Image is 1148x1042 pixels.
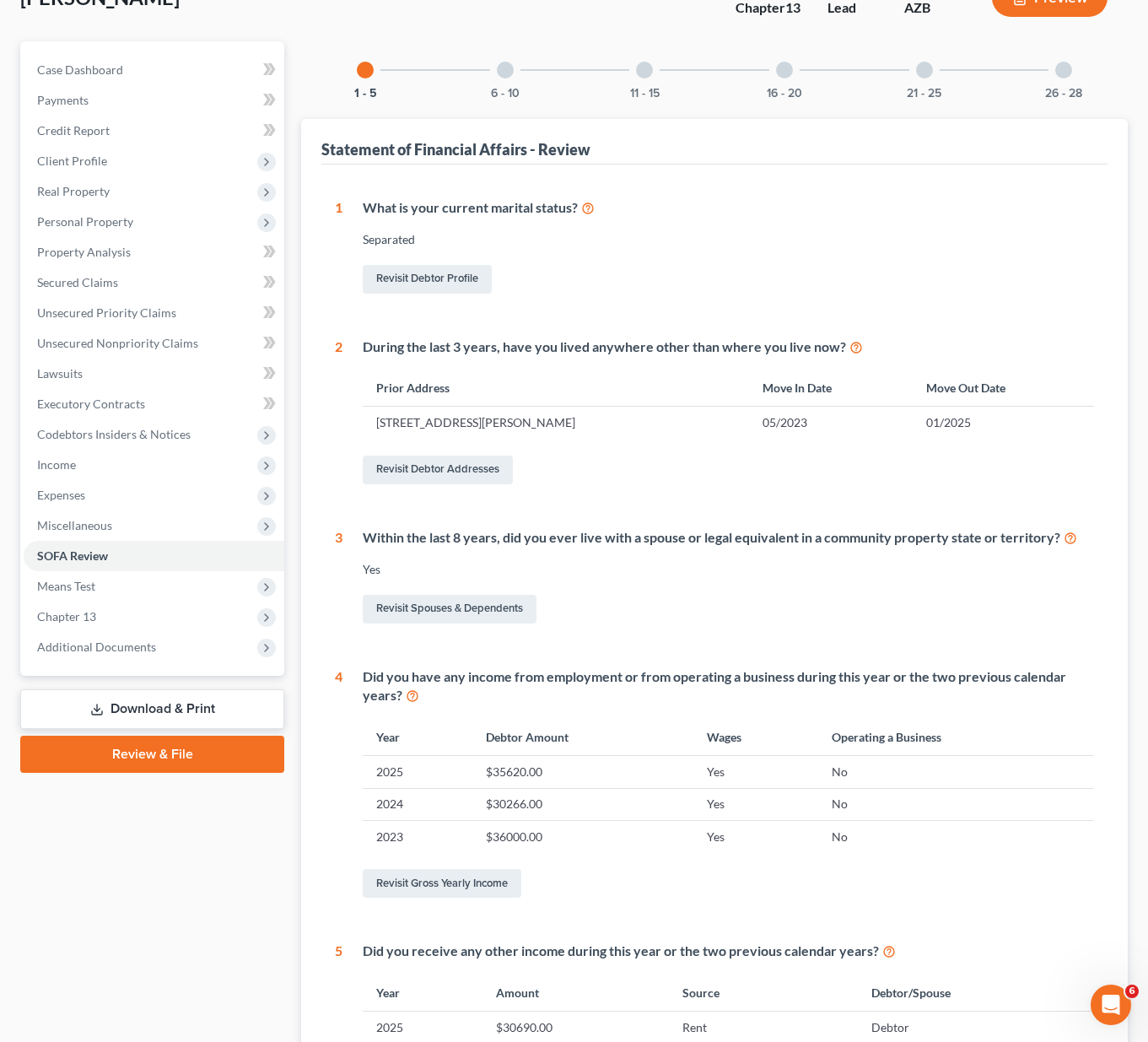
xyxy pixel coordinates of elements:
[363,719,472,755] th: Year
[335,667,342,902] div: 4
[693,820,817,852] td: Yes
[37,548,108,563] span: SOFA Review
[630,88,660,100] button: 11 - 15
[363,975,482,1011] th: Year
[818,756,1094,788] td: No
[1091,985,1131,1025] iframe: Intercom live chat
[335,198,342,297] div: 1
[749,370,914,406] th: Move In Date
[363,456,513,484] a: Revisit Debtor Addresses
[363,820,472,852] td: 2023
[37,214,133,229] span: Personal Property
[321,139,590,159] div: Statement of Financial Affairs - Review
[37,245,131,259] span: Property Analysis
[37,579,95,593] span: Means Test
[363,370,748,406] th: Prior Address
[24,116,284,146] a: Credit Report
[24,328,284,359] a: Unsecured Nonpriority Claims
[24,267,284,298] a: Secured Claims
[818,788,1094,820] td: No
[472,719,694,755] th: Debtor Amount
[37,123,110,138] span: Credit Report
[24,55,284,85] a: Case Dashboard
[472,788,694,820] td: $30266.00
[363,265,492,294] a: Revisit Debtor Profile
[363,595,536,624] a: Revisit Spouses & Dependents
[363,407,748,439] td: [STREET_ADDRESS][PERSON_NAME]
[363,198,1094,218] div: What is your current marital status?
[335,528,342,627] div: 3
[363,528,1094,548] div: Within the last 8 years, did you ever live with a spouse or legal equivalent in a community prope...
[363,337,1094,357] div: During the last 3 years, have you lived anywhere other than where you live now?
[818,820,1094,852] td: No
[767,88,802,100] button: 16 - 20
[37,640,156,654] span: Additional Documents
[37,366,83,381] span: Lawsuits
[37,305,176,320] span: Unsecured Priority Claims
[472,820,694,852] td: $36000.00
[335,337,342,488] div: 2
[37,609,96,624] span: Chapter 13
[693,719,817,755] th: Wages
[749,407,914,439] td: 05/2023
[363,788,472,820] td: 2024
[37,488,85,502] span: Expenses
[363,942,1094,961] div: Did you receive any other income during this year or the two previous calendar years?
[363,561,1094,578] div: Yes
[20,736,284,773] a: Review & File
[24,541,284,571] a: SOFA Review
[37,397,145,411] span: Executory Contracts
[37,93,89,107] span: Payments
[354,88,377,100] button: 1 - 5
[669,975,858,1011] th: Source
[693,788,817,820] td: Yes
[24,359,284,389] a: Lawsuits
[363,869,521,898] a: Revisit Gross Yearly Income
[858,975,1094,1011] th: Debtor/Spouse
[818,719,1094,755] th: Operating a Business
[1125,985,1139,998] span: 6
[472,756,694,788] td: $35620.00
[907,88,941,100] button: 21 - 25
[37,184,110,198] span: Real Property
[37,275,118,289] span: Secured Claims
[37,457,76,472] span: Income
[37,154,107,168] span: Client Profile
[363,667,1094,706] div: Did you have any income from employment or from operating a business during this year or the two ...
[913,370,1094,406] th: Move Out Date
[24,298,284,328] a: Unsecured Priority Claims
[37,518,112,532] span: Miscellaneous
[24,85,284,116] a: Payments
[24,237,284,267] a: Property Analysis
[20,689,284,729] a: Download & Print
[37,336,198,350] span: Unsecured Nonpriority Claims
[491,88,520,100] button: 6 - 10
[1045,88,1082,100] button: 26 - 28
[24,389,284,419] a: Executory Contracts
[482,975,668,1011] th: Amount
[37,62,123,77] span: Case Dashboard
[37,427,191,441] span: Codebtors Insiders & Notices
[693,756,817,788] td: Yes
[913,407,1094,439] td: 01/2025
[363,231,1094,248] div: Separated
[363,756,472,788] td: 2025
